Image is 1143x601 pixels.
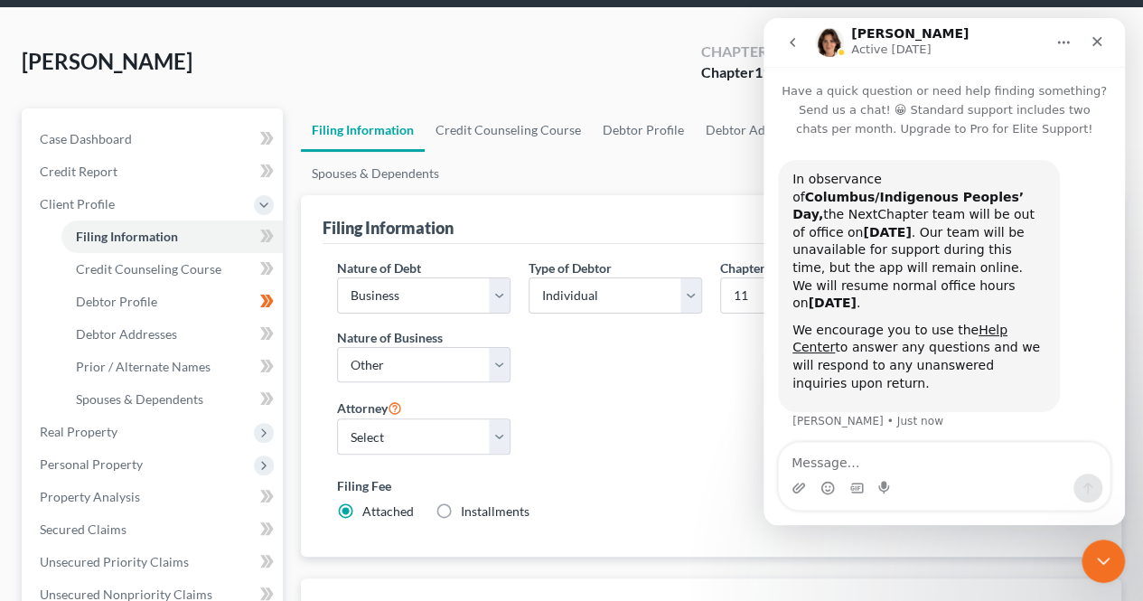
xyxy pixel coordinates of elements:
label: Nature of Business [337,328,443,347]
label: Filing Fee [337,476,1085,495]
span: Personal Property [40,456,143,472]
a: Case Dashboard [25,123,283,155]
span: 11 [754,63,771,80]
label: Nature of Debt [337,258,421,277]
div: Chapter [701,42,771,62]
label: Chapter of Bankruptcy [720,258,848,277]
span: Credit Report [40,164,117,179]
a: Secured Claims [25,513,283,546]
span: Prior / Alternate Names [76,359,211,374]
span: Property Analysis [40,489,140,504]
div: Chapter [701,62,771,83]
iframe: Intercom live chat [1082,540,1125,583]
span: [PERSON_NAME] [22,48,192,74]
a: Filing Information [301,108,425,152]
a: Credit Counseling Course [61,253,283,286]
span: Installments [461,503,529,519]
a: Debtor Profile [61,286,283,318]
a: Property Analysis [25,481,283,513]
a: Debtor Profile [592,108,695,152]
span: Real Property [40,424,117,439]
span: Credit Counseling Course [76,261,221,277]
span: Case Dashboard [40,131,132,146]
span: Filing Information [76,229,178,244]
a: Spouses & Dependents [61,383,283,416]
a: Debtor Addresses [61,318,283,351]
label: Type of Debtor [529,258,612,277]
iframe: Intercom live chat [764,18,1125,525]
div: Filing Information [323,217,454,239]
a: Credit Counseling Course [425,108,592,152]
a: Unsecured Priority Claims [25,546,283,578]
a: Prior / Alternate Names [61,351,283,383]
a: Filing Information [61,221,283,253]
span: Client Profile [40,196,115,211]
a: Debtor Addresses [695,108,818,152]
label: Attorney [337,397,402,418]
span: Debtor Profile [76,294,157,309]
span: Secured Claims [40,521,126,537]
span: Spouses & Dependents [76,391,203,407]
span: Unsecured Priority Claims [40,554,189,569]
a: Credit Report [25,155,283,188]
span: Attached [362,503,414,519]
a: Spouses & Dependents [301,152,450,195]
span: Debtor Addresses [76,326,177,342]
